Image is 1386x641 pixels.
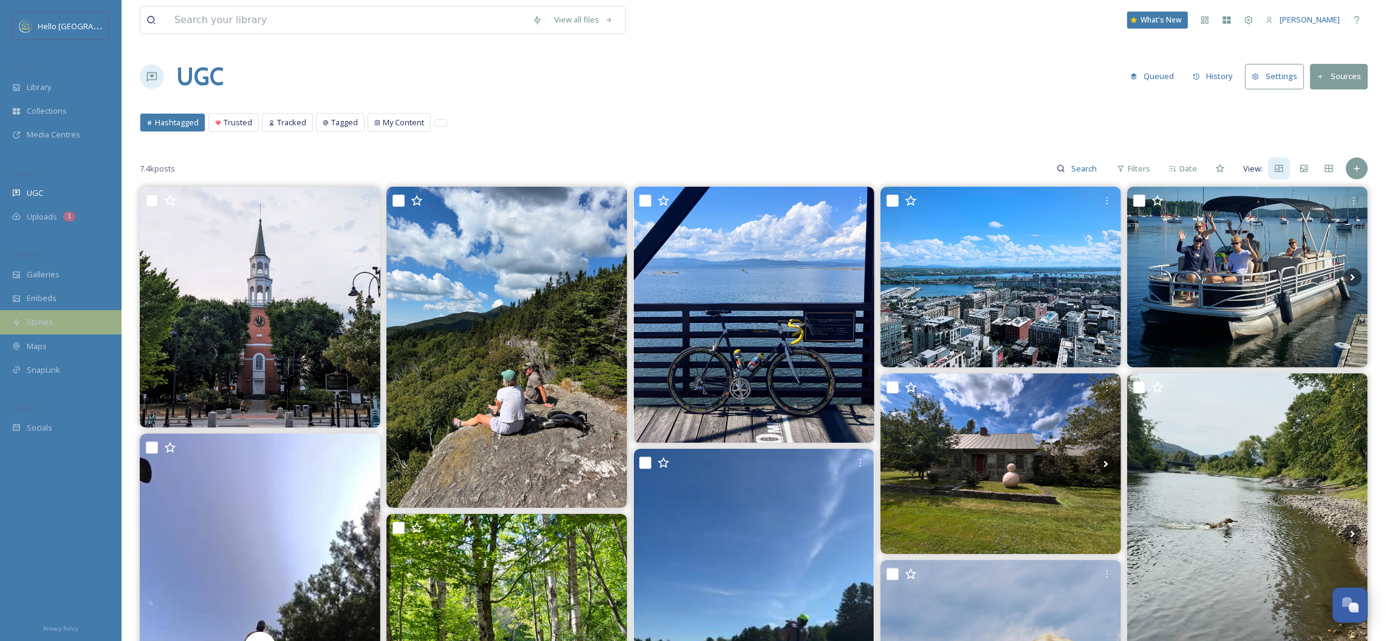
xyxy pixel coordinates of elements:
[176,58,224,95] a: UGC
[63,212,75,221] div: 1
[19,20,32,32] img: images.png
[27,422,52,434] span: Socials
[1260,8,1346,32] a: [PERSON_NAME]
[27,129,80,140] span: Media Centres
[386,187,627,508] img: Enjoying some quality time with my bro #vermont #family #hikevermont #sunsetledge
[38,20,136,32] span: Hello [GEOGRAPHIC_DATA]
[331,117,358,128] span: Tagged
[1187,64,1240,88] button: History
[12,63,33,72] span: MEDIA
[155,117,199,128] span: Hashtagged
[1245,64,1310,89] a: Settings
[140,187,380,428] img: #church #street #marketplace #burlington #vt #vermont
[1280,14,1340,25] span: [PERSON_NAME]
[27,364,60,376] span: SnapLink
[27,81,51,93] span: Library
[548,8,619,32] a: View all files
[1128,163,1150,175] span: Filters
[43,620,78,635] a: Privacy Policy
[1179,163,1197,175] span: Date
[140,163,175,175] span: 7.4k posts
[383,117,424,128] span: My Content
[12,168,38,178] span: COLLECT
[880,373,1121,554] img: Vermont - you never disappoint 💚! Great weekend of riding, racing and catching up with old friend...
[1333,587,1368,623] button: Open Chat
[27,105,67,117] span: Collections
[1127,187,1368,367] img: Make August + September unforgettable! Lakeshore Vermont has the keys to the lake 🔑🌅 Call us toda...
[27,316,53,328] span: Stories
[277,117,306,128] span: Tracked
[1124,64,1187,88] a: Queued
[27,187,43,199] span: UGC
[43,625,78,632] span: Privacy Policy
[1187,64,1246,88] a: History
[1243,163,1263,175] span: View:
[224,117,252,128] span: Trusted
[168,7,526,33] input: Search your library
[1124,64,1181,88] button: Queued
[12,403,36,412] span: SOCIALS
[27,293,57,304] span: Embeds
[1065,156,1105,181] input: Search
[12,250,40,259] span: WIDGETS
[1245,64,1304,89] button: Settings
[634,187,874,443] img: Vermont riding, Lake Champlain on the background #vermont #specializedepic
[27,211,57,223] span: Uploads
[27,269,60,280] span: Galleries
[880,187,1121,367] img: Montreal from above; the mountains of Vermont (Vert + Mont = ‘Green Mountains’) and New Hampshire...
[1310,64,1368,89] button: Sources
[1127,12,1188,29] a: What's New
[27,341,47,352] span: Maps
